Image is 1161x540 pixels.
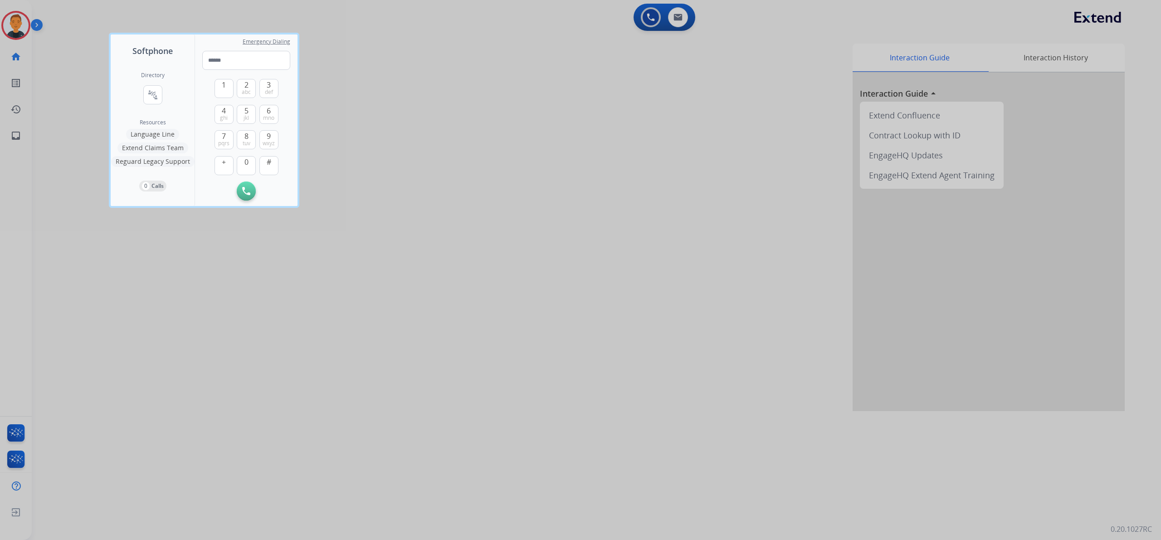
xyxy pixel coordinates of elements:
[215,79,234,98] button: 1
[132,44,173,57] span: Softphone
[244,114,249,122] span: jkl
[267,79,271,90] span: 3
[237,130,256,149] button: 8tuv
[244,79,249,90] span: 2
[267,105,271,116] span: 6
[140,119,166,126] span: Resources
[259,156,278,175] button: #
[222,131,226,142] span: 7
[263,140,275,147] span: wxyz
[126,129,179,140] button: Language Line
[259,130,278,149] button: 9wxyz
[222,105,226,116] span: 4
[1111,524,1152,535] p: 0.20.1027RC
[243,140,250,147] span: tuv
[259,79,278,98] button: 3def
[147,89,158,100] mat-icon: connect_without_contact
[222,157,226,167] span: +
[237,105,256,124] button: 5jkl
[117,142,188,153] button: Extend Claims Team
[237,79,256,98] button: 2abc
[111,156,195,167] button: Reguard Legacy Support
[267,157,271,167] span: #
[215,130,234,149] button: 7pqrs
[242,187,250,195] img: call-button
[142,182,150,190] p: 0
[218,140,229,147] span: pqrs
[220,114,228,122] span: ghi
[244,105,249,116] span: 5
[244,157,249,167] span: 0
[263,114,274,122] span: mno
[267,131,271,142] span: 9
[237,156,256,175] button: 0
[139,181,166,191] button: 0Calls
[151,182,164,190] p: Calls
[215,156,234,175] button: +
[215,105,234,124] button: 4ghi
[141,72,165,79] h2: Directory
[265,88,273,96] span: def
[244,131,249,142] span: 8
[243,38,290,45] span: Emergency Dialing
[222,79,226,90] span: 1
[259,105,278,124] button: 6mno
[242,88,251,96] span: abc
